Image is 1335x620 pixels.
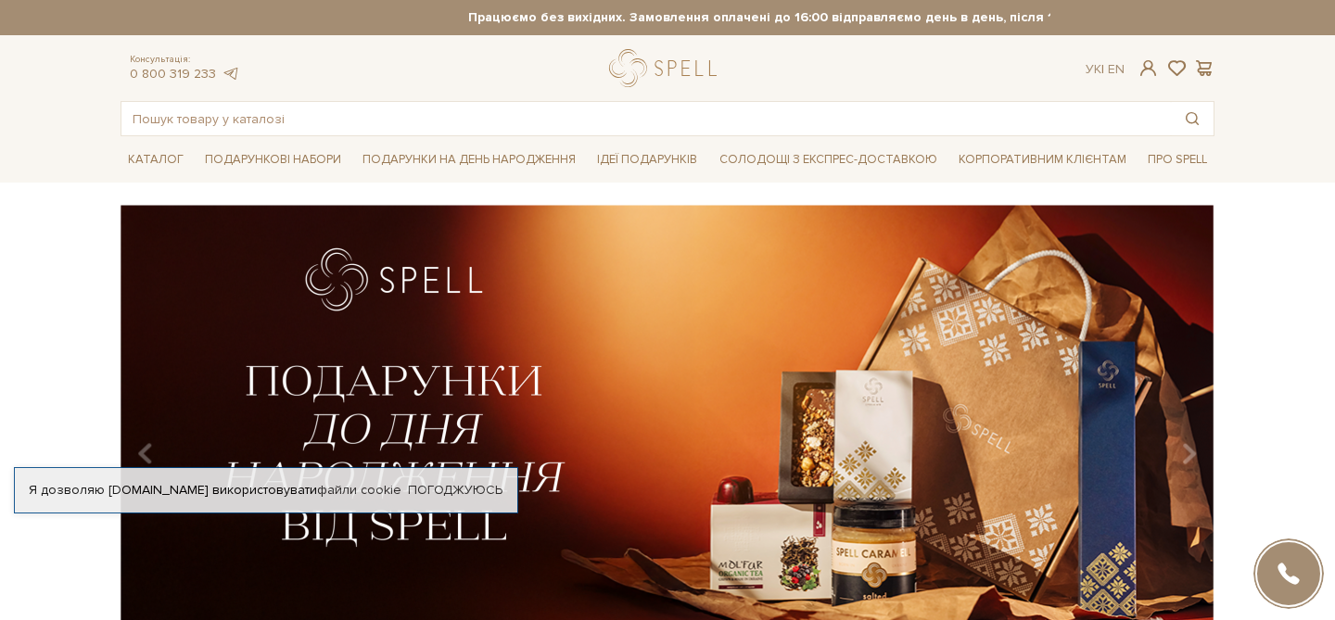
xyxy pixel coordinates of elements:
[590,146,705,174] span: Ідеї подарунків
[121,102,1171,135] input: Пошук товару у каталозі
[355,146,583,174] span: Подарунки на День народження
[317,482,401,498] a: файли cookie
[121,146,191,174] span: Каталог
[197,146,349,174] span: Подарункові набори
[1101,61,1104,77] span: |
[15,482,517,499] div: Я дозволяю [DOMAIN_NAME] використовувати
[1086,61,1125,78] div: Ук
[1140,146,1214,174] span: Про Spell
[1108,61,1125,77] a: En
[130,54,239,66] span: Консультація:
[1171,102,1214,135] button: Пошук товару у каталозі
[408,482,502,499] a: Погоджуюсь
[951,144,1134,175] a: Корпоративним клієнтам
[130,66,216,82] a: 0 800 319 233
[712,144,945,175] a: Солодощі з експрес-доставкою
[221,66,239,82] a: telegram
